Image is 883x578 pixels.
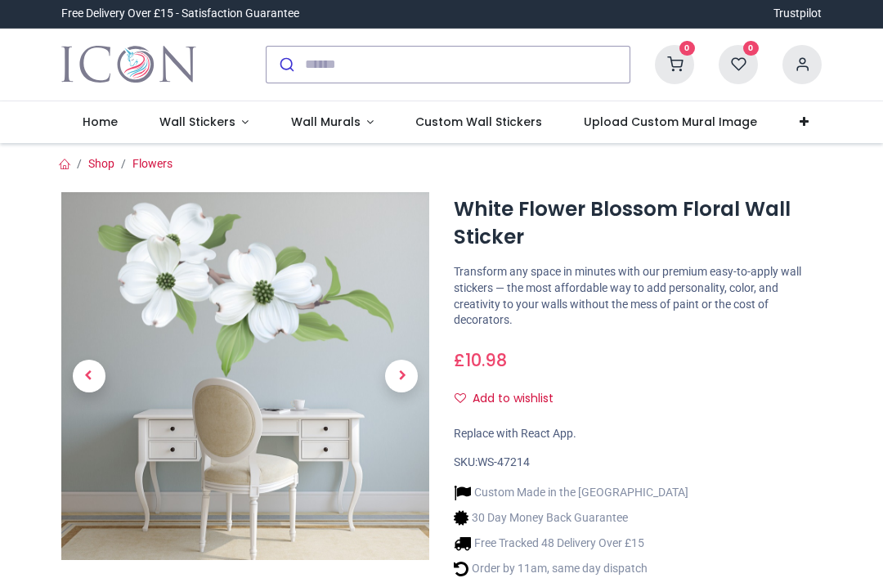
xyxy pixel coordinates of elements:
span: Wall Stickers [159,114,235,130]
sup: 0 [679,41,695,56]
a: Flowers [132,157,173,170]
img: White Flower Blossom Floral Wall Sticker [61,192,429,560]
a: Trustpilot [773,6,822,22]
a: 0 [719,56,758,69]
li: Custom Made in the [GEOGRAPHIC_DATA] [454,484,688,501]
sup: 0 [743,41,759,56]
span: Custom Wall Stickers [415,114,542,130]
span: Wall Murals [291,114,361,130]
li: Order by 11am, same day dispatch [454,560,688,577]
a: Logo of Icon Wall Stickers [61,42,196,87]
li: 30 Day Money Back Guarantee [454,509,688,526]
img: Icon Wall Stickers [61,42,196,87]
span: Home [83,114,118,130]
a: Wall Murals [270,101,395,144]
a: Shop [88,157,114,170]
button: Add to wishlistAdd to wishlist [454,385,567,413]
a: Next [374,247,430,504]
button: Submit [267,47,305,83]
span: £ [454,348,507,372]
div: Replace with React App. [454,426,822,442]
span: Upload Custom Mural Image [584,114,757,130]
span: Previous [73,360,105,392]
span: Next [385,360,418,392]
h1: White Flower Blossom Floral Wall Sticker [454,195,822,252]
span: WS-47214 [477,455,530,468]
i: Add to wishlist [455,392,466,404]
div: Free Delivery Over £15 - Satisfaction Guarantee [61,6,299,22]
p: Transform any space in minutes with our premium easy-to-apply wall stickers — the most affordable... [454,264,822,328]
span: 10.98 [465,348,507,372]
a: Previous [61,247,117,504]
a: Wall Stickers [138,101,270,144]
li: Free Tracked 48 Delivery Over £15 [454,535,688,552]
div: SKU: [454,455,822,471]
a: 0 [655,56,694,69]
